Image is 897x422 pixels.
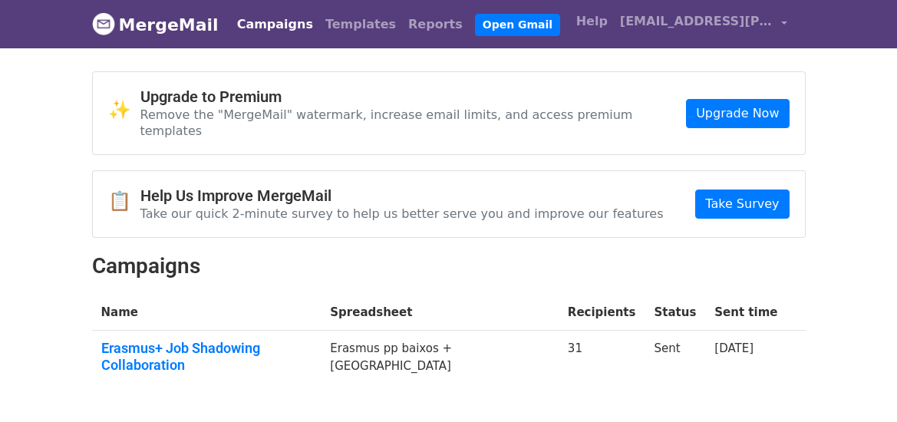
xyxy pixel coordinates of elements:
span: ✨ [108,99,140,121]
h4: Upgrade to Premium [140,87,687,106]
a: Upgrade Now [686,99,789,128]
span: 📋 [108,190,140,213]
td: 31 [559,331,645,389]
th: Spreadsheet [321,295,559,331]
td: Erasmus pp baixos + [GEOGRAPHIC_DATA] [321,331,559,389]
th: Sent time [705,295,787,331]
a: Erasmus+ Job Shadowing Collaboration [101,340,312,373]
a: MergeMail [92,8,219,41]
p: Remove the "MergeMail" watermark, increase email limits, and access premium templates [140,107,687,139]
th: Status [645,295,705,331]
p: Take our quick 2-minute survey to help us better serve you and improve our features [140,206,664,222]
a: Campaigns [231,9,319,40]
td: Sent [645,331,705,389]
a: Help [570,6,614,37]
th: Name [92,295,322,331]
a: [DATE] [714,341,754,355]
span: [EMAIL_ADDRESS][PERSON_NAME][DOMAIN_NAME] [620,12,773,31]
a: [EMAIL_ADDRESS][PERSON_NAME][DOMAIN_NAME] [614,6,793,42]
a: Reports [402,9,469,40]
h4: Help Us Improve MergeMail [140,186,664,205]
th: Recipients [559,295,645,331]
a: Templates [319,9,402,40]
img: MergeMail logo [92,12,115,35]
a: Take Survey [695,190,789,219]
h2: Campaigns [92,253,806,279]
a: Open Gmail [475,14,560,36]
